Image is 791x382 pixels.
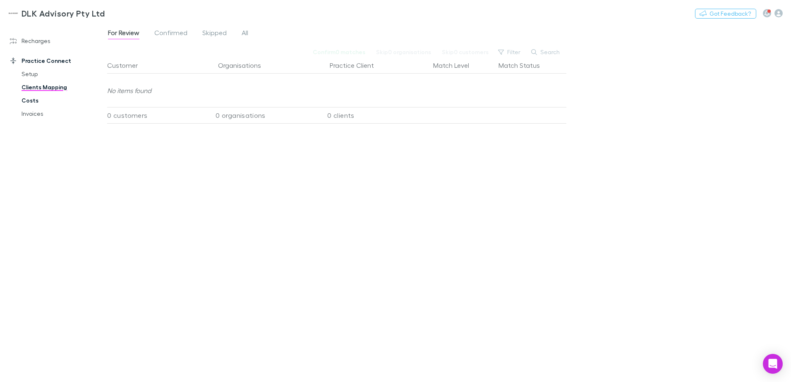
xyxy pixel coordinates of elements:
img: DLK Advisory Pty Ltd's Logo [8,8,18,18]
button: Got Feedback? [695,9,756,19]
div: Open Intercom Messenger [763,354,783,374]
button: Search [527,47,565,57]
span: All [242,29,248,39]
a: Recharges [2,34,112,48]
a: Practice Connect [2,54,112,67]
button: Customer [107,57,148,74]
button: Practice Client [330,57,384,74]
a: DLK Advisory Pty Ltd [3,3,110,23]
a: Setup [13,67,112,81]
button: Skip0 organisations [371,47,436,57]
button: Match Status [499,57,550,74]
span: For Review [108,29,139,39]
span: Confirmed [154,29,187,39]
button: Confirm0 matches [307,47,371,57]
a: Costs [13,94,112,107]
button: Filter [494,47,525,57]
button: Organisations [218,57,271,74]
span: Skipped [202,29,227,39]
div: No items found [107,74,560,107]
a: Clients Mapping [13,81,112,94]
div: 0 customers [107,107,206,124]
div: 0 organisations [206,107,318,124]
a: Invoices [13,107,112,120]
button: Skip0 customers [436,47,494,57]
div: 0 clients [318,107,430,124]
button: Match Level [433,57,479,74]
h3: DLK Advisory Pty Ltd [22,8,105,18]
